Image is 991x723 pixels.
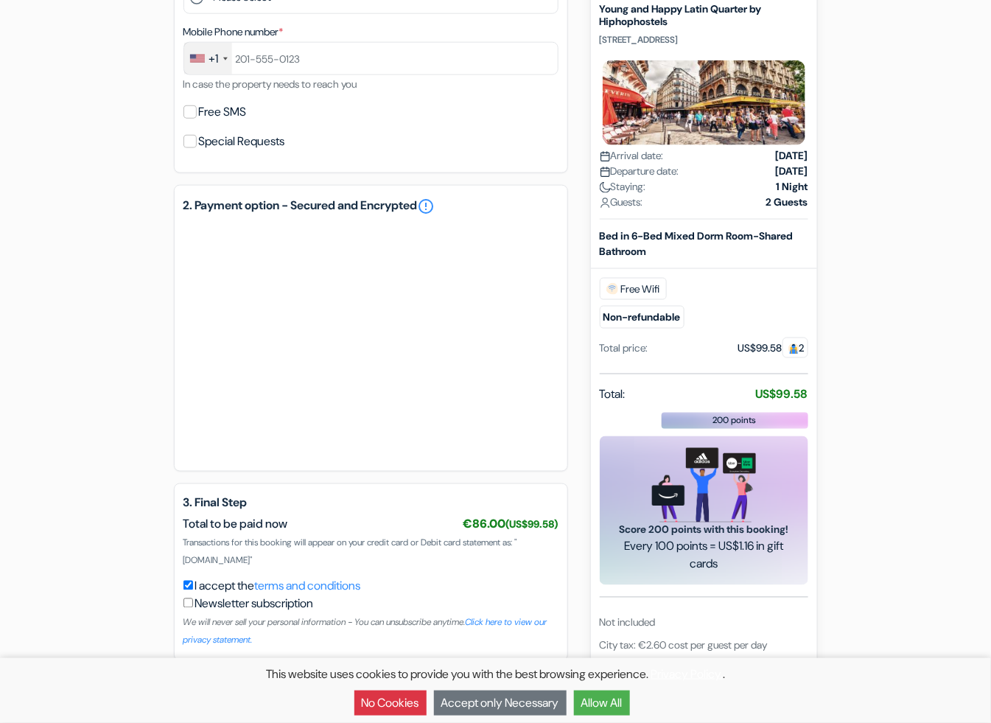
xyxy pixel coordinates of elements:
img: moon.svg [600,182,611,193]
small: We will never sell your personal information - You can unsubscribe anytime. [183,617,547,646]
input: 201-555-0123 [183,42,558,75]
strong: [DATE] [776,164,808,179]
label: Mobile Phone number [183,24,284,40]
strong: [DATE] [776,148,808,164]
div: +1 [209,50,219,68]
span: Score 200 points with this booking! [617,523,791,538]
strong: 1 Night [777,179,808,195]
span: 2 [782,338,808,358]
div: US$99.58 [738,340,808,356]
img: guest.svg [788,343,799,354]
a: Privacy Policy. [651,666,723,682]
button: No Cookies [354,691,427,716]
span: Free Wifi [600,278,667,300]
span: €86.00 [463,517,558,532]
img: gift_card_hero_new.png [652,448,756,523]
p: This website uses cookies to provide you with the best browsing experience. . [7,666,984,683]
a: Click here to view our privacy statement. [183,617,547,646]
span: Departure date: [600,164,679,179]
span: Every 100 points = US$1.16 in gift cards [617,538,791,573]
span: Transactions for this booking will appear on your credit card or Debit card statement as: "[DOMAI... [183,537,517,567]
img: calendar.svg [600,151,611,162]
h5: 3. Final Step [183,496,558,510]
iframe: Secure payment input frame [198,236,544,444]
strong: 2 Guests [766,195,808,210]
div: United States: +1 [184,43,232,74]
span: Staying: [600,179,646,195]
label: Special Requests [199,131,285,152]
strong: US$99.58 [756,387,808,402]
small: (US$99.58) [506,518,558,531]
span: Total: [600,386,626,404]
a: terms and conditions [255,579,361,594]
button: Accept only Necessary [434,691,567,716]
img: user_icon.svg [600,198,611,209]
img: free_wifi.svg [606,283,618,295]
span: City tax: €2.60 cost per guest per day [600,639,768,652]
small: In case the property needs to reach you [183,77,357,91]
h5: 2. Payment option - Secured and Encrypted [183,198,558,215]
p: [STREET_ADDRESS] [600,33,808,45]
span: 200 points [713,414,757,427]
div: Not included [600,615,808,631]
a: error_outline [418,198,435,215]
span: Arrival date: [600,148,664,164]
span: Guests: [600,195,643,210]
h5: Young and Happy Latin Quarter by Hiphophostels [600,3,808,28]
button: Allow All [574,691,630,716]
label: Newsletter subscription [195,595,314,613]
small: Non-refundable [600,306,684,329]
b: Bed in 6-Bed Mixed Dorm Room-Shared Bathroom [600,229,794,258]
label: Free SMS [199,102,247,122]
img: calendar.svg [600,167,611,178]
label: I accept the [195,578,361,595]
div: Total price: [600,340,648,356]
span: Total to be paid now [183,517,288,532]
